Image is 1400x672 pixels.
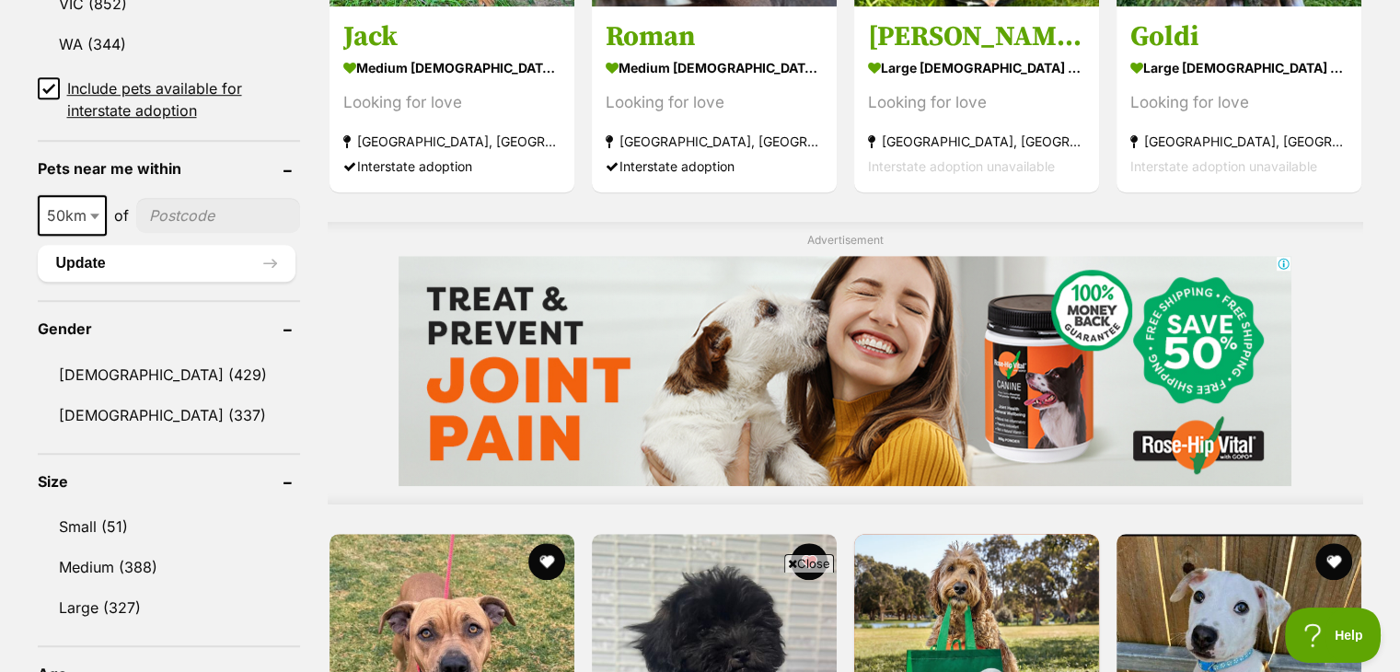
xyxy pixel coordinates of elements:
[114,204,129,226] span: of
[1315,543,1352,580] button: favourite
[1117,6,1361,192] a: Goldi large [DEMOGRAPHIC_DATA] Dog Looking for love [GEOGRAPHIC_DATA], [GEOGRAPHIC_DATA] Intersta...
[38,245,295,282] button: Update
[343,129,561,154] strong: [GEOGRAPHIC_DATA], [GEOGRAPHIC_DATA]
[868,90,1085,115] div: Looking for love
[343,90,561,115] div: Looking for love
[343,19,561,54] h3: Jack
[868,129,1085,154] strong: [GEOGRAPHIC_DATA], [GEOGRAPHIC_DATA]
[1130,90,1348,115] div: Looking for love
[38,473,300,490] header: Size
[38,507,300,546] a: Small (51)
[328,222,1363,504] div: Advertisement
[38,548,300,586] a: Medium (388)
[1130,129,1348,154] strong: [GEOGRAPHIC_DATA], [GEOGRAPHIC_DATA]
[606,90,823,115] div: Looking for love
[606,54,823,81] strong: medium [DEMOGRAPHIC_DATA] Dog
[343,154,561,179] div: Interstate adoption
[1130,158,1317,174] span: Interstate adoption unavailable
[365,580,1036,663] iframe: Advertisement
[1130,19,1348,54] h3: Goldi
[606,19,823,54] h3: Roman
[38,320,300,337] header: Gender
[1285,608,1382,663] iframe: Help Scout Beacon - Open
[38,588,300,627] a: Large (327)
[868,54,1085,81] strong: large [DEMOGRAPHIC_DATA] Dog
[40,203,105,228] span: 50km
[854,6,1099,192] a: [PERSON_NAME] *$350 Adoption Fee* large [DEMOGRAPHIC_DATA] Dog Looking for love [GEOGRAPHIC_DATA]...
[38,355,300,394] a: [DEMOGRAPHIC_DATA] (429)
[38,77,300,122] a: Include pets available for interstate adoption
[399,256,1291,486] iframe: Advertisement
[136,198,300,233] input: postcode
[38,195,107,236] span: 50km
[868,158,1055,174] span: Interstate adoption unavailable
[606,154,823,179] div: Interstate adoption
[330,6,574,192] a: Jack medium [DEMOGRAPHIC_DATA] Dog Looking for love [GEOGRAPHIC_DATA], [GEOGRAPHIC_DATA] Intersta...
[67,77,300,122] span: Include pets available for interstate adoption
[343,54,561,81] strong: medium [DEMOGRAPHIC_DATA] Dog
[38,25,300,64] a: WA (344)
[38,160,300,177] header: Pets near me within
[784,554,834,573] span: Close
[38,396,300,434] a: [DEMOGRAPHIC_DATA] (337)
[791,543,827,580] button: favourite
[868,19,1085,54] h3: [PERSON_NAME] *$350 Adoption Fee*
[1130,54,1348,81] strong: large [DEMOGRAPHIC_DATA] Dog
[592,6,837,192] a: Roman medium [DEMOGRAPHIC_DATA] Dog Looking for love [GEOGRAPHIC_DATA], [GEOGRAPHIC_DATA] Interst...
[528,543,565,580] button: favourite
[606,129,823,154] strong: [GEOGRAPHIC_DATA], [GEOGRAPHIC_DATA]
